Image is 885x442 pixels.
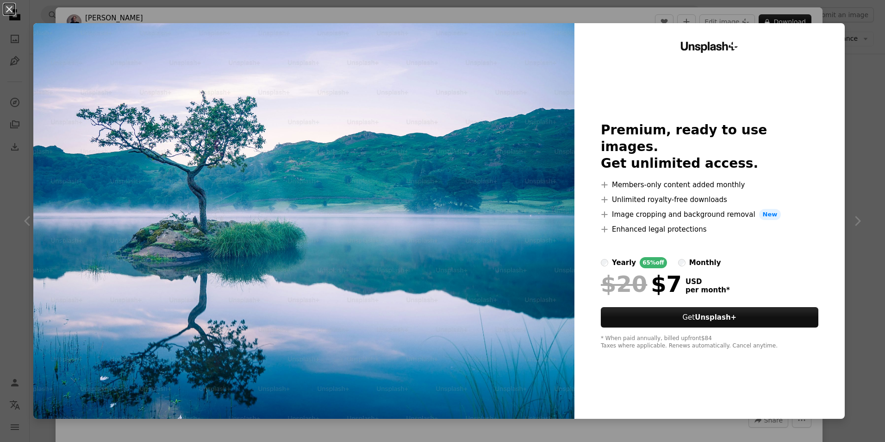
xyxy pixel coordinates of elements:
[601,272,682,296] div: $7
[601,194,818,205] li: Unlimited royalty-free downloads
[640,257,667,268] div: 65% off
[678,259,686,266] input: monthly
[601,122,818,172] h2: Premium, ready to use images. Get unlimited access.
[612,257,636,268] div: yearly
[601,224,818,235] li: Enhanced legal protections
[601,179,818,190] li: Members-only content added monthly
[689,257,721,268] div: monthly
[601,272,647,296] span: $20
[686,278,730,286] span: USD
[601,335,818,350] div: * When paid annually, billed upfront $84 Taxes where applicable. Renews automatically. Cancel any...
[695,313,736,322] strong: Unsplash+
[759,209,781,220] span: New
[686,286,730,294] span: per month *
[601,209,818,220] li: Image cropping and background removal
[601,307,818,328] button: GetUnsplash+
[601,259,608,266] input: yearly65%off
